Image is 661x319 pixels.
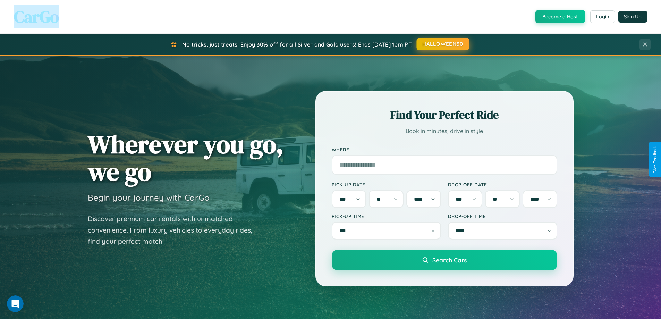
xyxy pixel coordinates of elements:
[7,295,24,312] iframe: Intercom live chat
[88,131,283,185] h1: Wherever you go, we go
[14,5,59,28] span: CarGo
[182,41,413,48] span: No tricks, just treats! Enjoy 30% off for all Silver and Gold users! Ends [DATE] 1pm PT.
[332,107,557,123] h2: Find Your Perfect Ride
[332,213,441,219] label: Pick-up Time
[88,192,210,203] h3: Begin your journey with CarGo
[332,126,557,136] p: Book in minutes, drive in style
[618,11,647,23] button: Sign Up
[332,146,557,152] label: Where
[332,250,557,270] button: Search Cars
[448,182,557,187] label: Drop-off Date
[653,145,658,174] div: Give Feedback
[590,10,615,23] button: Login
[332,182,441,187] label: Pick-up Date
[448,213,557,219] label: Drop-off Time
[535,10,585,23] button: Become a Host
[417,38,469,50] button: HALLOWEEN30
[88,213,261,247] p: Discover premium car rentals with unmatched convenience. From luxury vehicles to everyday rides, ...
[432,256,467,264] span: Search Cars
